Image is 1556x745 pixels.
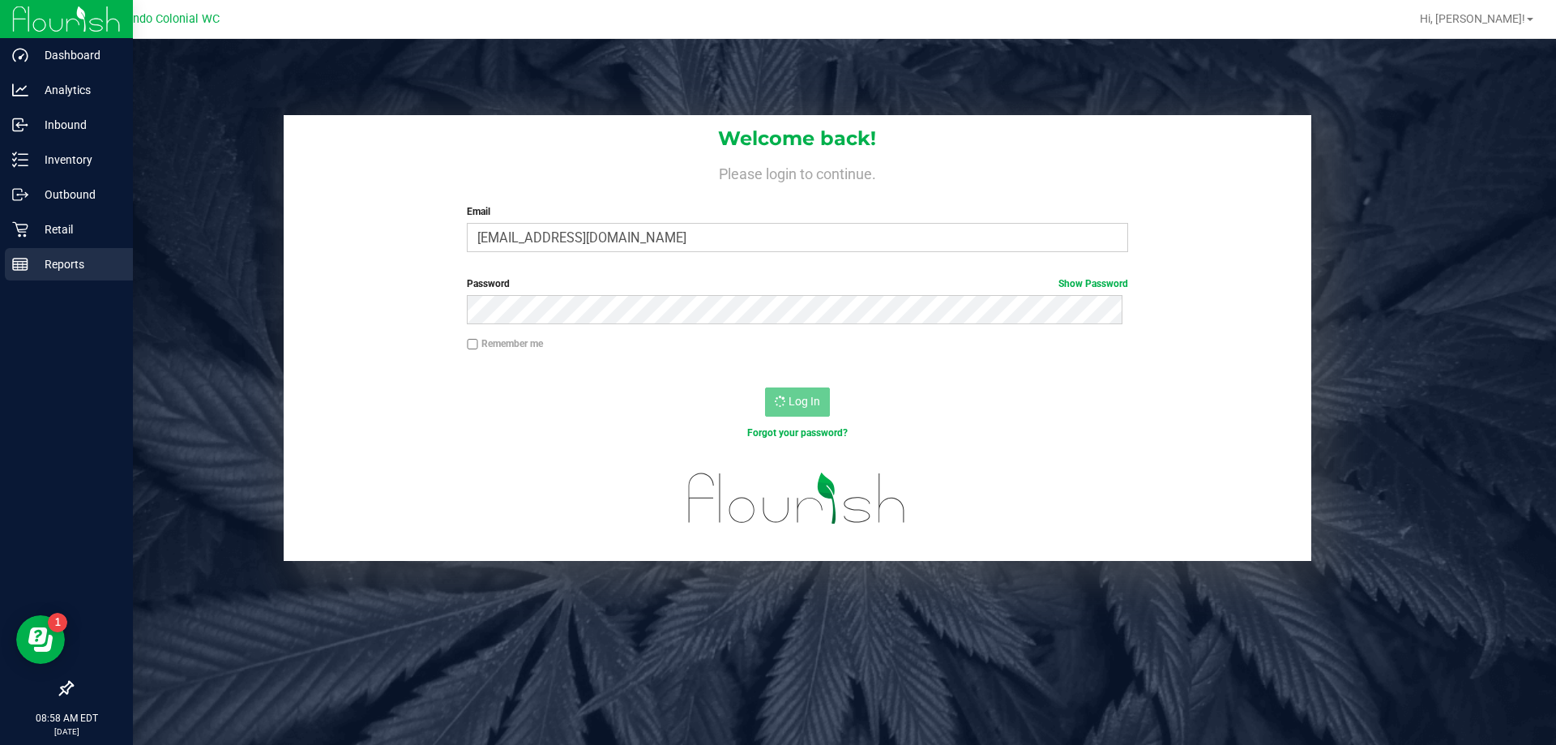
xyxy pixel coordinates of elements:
[12,186,28,203] inline-svg: Outbound
[28,185,126,204] p: Outbound
[12,47,28,63] inline-svg: Dashboard
[28,115,126,135] p: Inbound
[669,457,925,540] img: flourish_logo.svg
[28,150,126,169] p: Inventory
[284,162,1311,182] h4: Please login to continue.
[7,711,126,726] p: 08:58 AM EDT
[111,12,220,26] span: Orlando Colonial WC
[16,615,65,664] iframe: Resource center
[467,339,478,350] input: Remember me
[765,387,830,417] button: Log In
[12,221,28,238] inline-svg: Retail
[7,726,126,738] p: [DATE]
[467,278,510,289] span: Password
[467,336,543,351] label: Remember me
[1420,12,1525,25] span: Hi, [PERSON_NAME]!
[12,152,28,168] inline-svg: Inventory
[747,427,848,439] a: Forgot your password?
[28,220,126,239] p: Retail
[12,256,28,272] inline-svg: Reports
[467,204,1127,219] label: Email
[28,255,126,274] p: Reports
[28,80,126,100] p: Analytics
[12,82,28,98] inline-svg: Analytics
[28,45,126,65] p: Dashboard
[789,395,820,408] span: Log In
[12,117,28,133] inline-svg: Inbound
[1058,278,1128,289] a: Show Password
[48,613,67,632] iframe: Resource center unread badge
[284,128,1311,149] h1: Welcome back!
